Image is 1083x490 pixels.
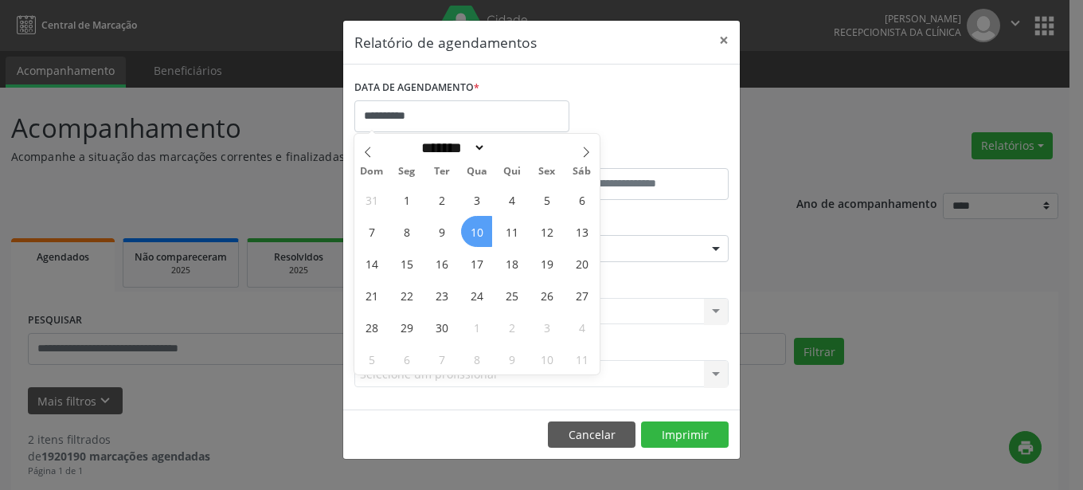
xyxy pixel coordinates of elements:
span: Setembro 16, 2025 [426,248,457,279]
span: Outubro 4, 2025 [566,312,597,343]
label: ATÉ [545,143,729,168]
span: Qua [459,167,495,177]
input: Year [486,139,538,156]
span: Setembro 22, 2025 [391,280,422,311]
span: Setembro 14, 2025 [356,248,387,279]
span: Setembro 25, 2025 [496,280,527,311]
span: Setembro 20, 2025 [566,248,597,279]
span: Setembro 1, 2025 [391,184,422,215]
span: Setembro 4, 2025 [496,184,527,215]
span: Setembro 6, 2025 [566,184,597,215]
span: Agosto 31, 2025 [356,184,387,215]
span: Setembro 23, 2025 [426,280,457,311]
span: Outubro 3, 2025 [531,312,562,343]
span: Setembro 18, 2025 [496,248,527,279]
button: Cancelar [548,421,635,449]
span: Seg [389,167,424,177]
span: Outubro 11, 2025 [566,343,597,374]
span: Setembro 12, 2025 [531,216,562,247]
span: Setembro 19, 2025 [531,248,562,279]
span: Setembro 27, 2025 [566,280,597,311]
select: Month [416,139,486,156]
span: Outubro 10, 2025 [531,343,562,374]
span: Setembro 10, 2025 [461,216,492,247]
span: Outubro 9, 2025 [496,343,527,374]
span: Outubro 8, 2025 [461,343,492,374]
button: Close [708,21,740,60]
label: DATA DE AGENDAMENTO [354,76,479,100]
span: Setembro 3, 2025 [461,184,492,215]
span: Sáb [565,167,600,177]
span: Outubro 5, 2025 [356,343,387,374]
span: Setembro 2, 2025 [426,184,457,215]
span: Setembro 15, 2025 [391,248,422,279]
span: Setembro 11, 2025 [496,216,527,247]
span: Qui [495,167,530,177]
span: Setembro 7, 2025 [356,216,387,247]
span: Setembro 21, 2025 [356,280,387,311]
span: Setembro 30, 2025 [426,312,457,343]
button: Imprimir [641,421,729,449]
span: Ter [424,167,459,177]
span: Setembro 13, 2025 [566,216,597,247]
span: Sex [530,167,565,177]
span: Setembro 28, 2025 [356,312,387,343]
span: Setembro 9, 2025 [426,216,457,247]
span: Outubro 2, 2025 [496,312,527,343]
span: Outubro 6, 2025 [391,343,422,374]
span: Setembro 24, 2025 [461,280,492,311]
span: Setembro 5, 2025 [531,184,562,215]
span: Setembro 17, 2025 [461,248,492,279]
span: Outubro 1, 2025 [461,312,492,343]
span: Setembro 8, 2025 [391,216,422,247]
span: Setembro 29, 2025 [391,312,422,343]
span: Outubro 7, 2025 [426,343,457,374]
h5: Relatório de agendamentos [354,32,537,53]
span: Dom [354,167,389,177]
span: Setembro 26, 2025 [531,280,562,311]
